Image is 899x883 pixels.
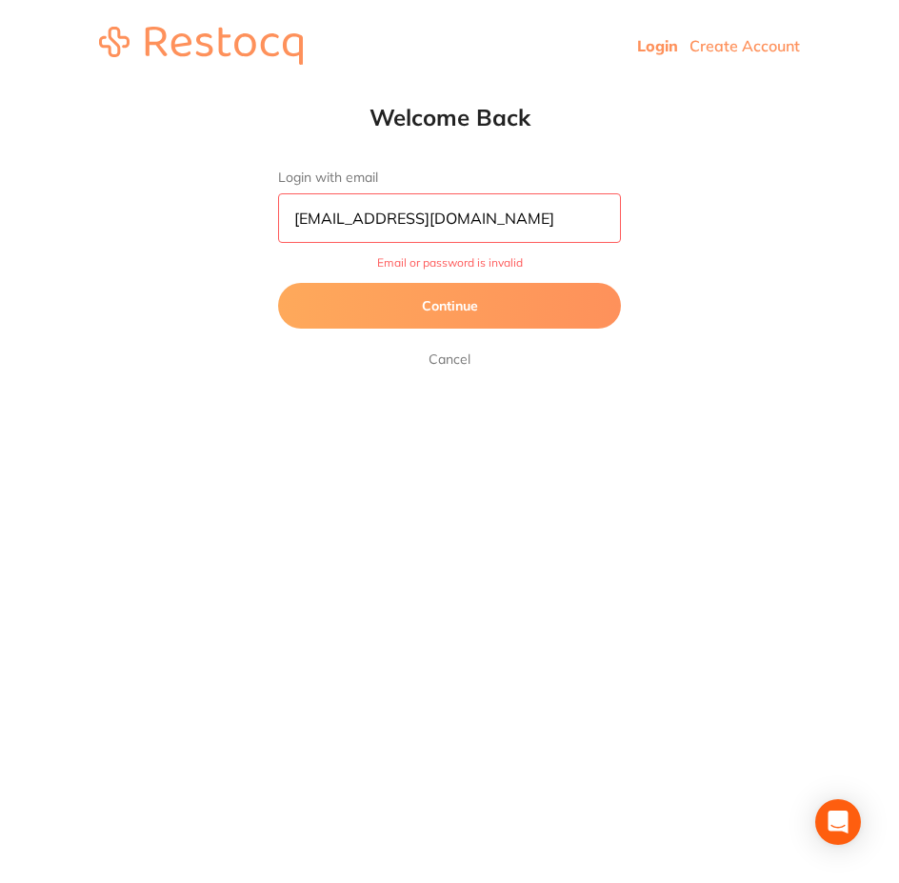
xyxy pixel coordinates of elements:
[637,36,678,55] a: Login
[278,170,621,186] label: Login with email
[240,103,659,131] h1: Welcome Back
[689,36,800,55] a: Create Account
[278,283,621,329] button: Continue
[278,256,621,270] span: Email or password is invalid
[425,348,474,371] a: Cancel
[99,27,303,65] img: restocq_logo.svg
[815,799,861,845] div: Open Intercom Messenger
